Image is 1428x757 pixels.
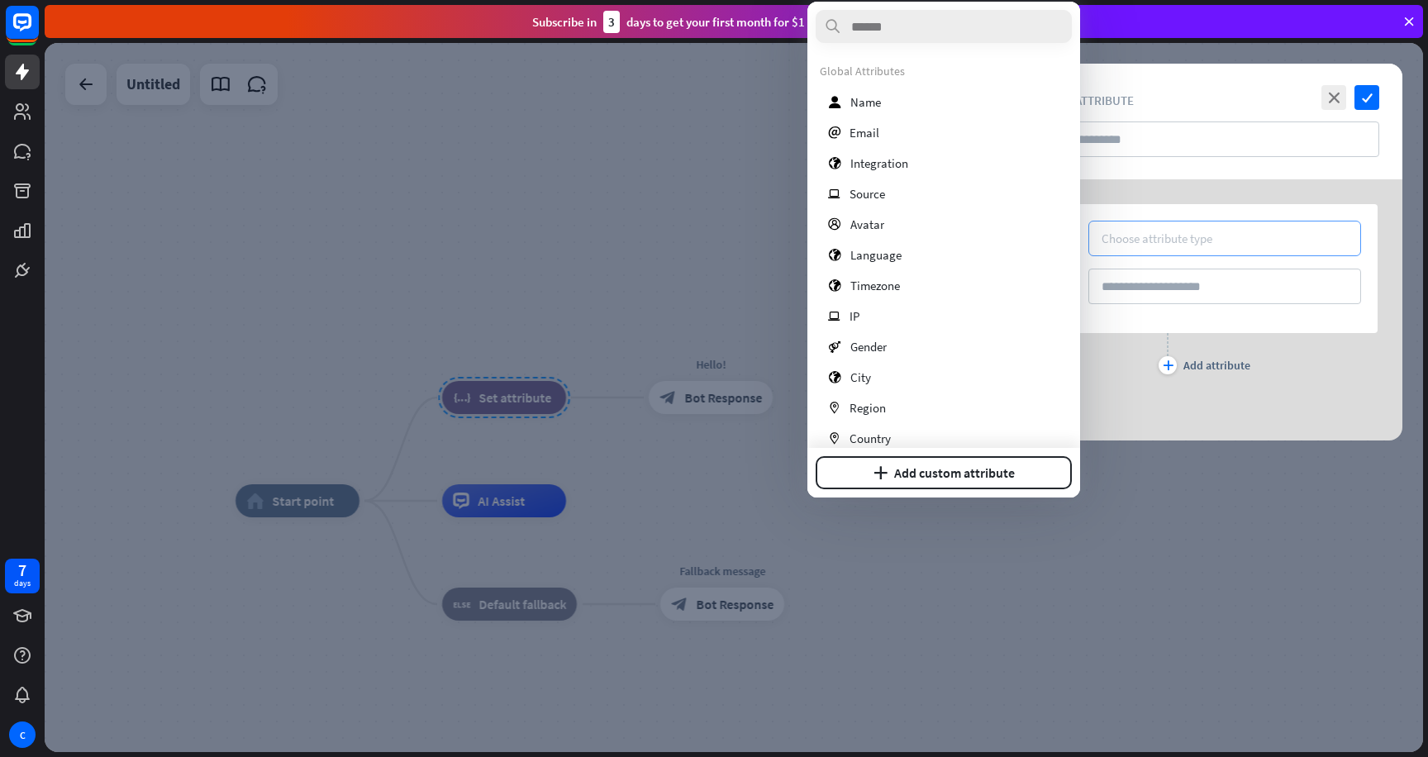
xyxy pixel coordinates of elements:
i: marker [828,432,840,445]
i: ip [828,310,840,322]
i: close [1321,85,1346,110]
span: Set attribute [1053,93,1134,108]
span: Gender [850,339,887,355]
div: 3 [603,11,620,33]
button: Open LiveChat chat widget [13,7,63,56]
div: Subscribe in days to get your first month for $1 [532,11,805,33]
i: user [828,96,841,108]
span: Country [850,431,891,446]
span: Source [850,186,885,202]
span: Email [850,125,879,140]
span: Integration [850,155,908,171]
span: Avatar [850,217,884,232]
div: days [14,578,31,589]
div: Global Attributes [820,64,1068,79]
div: 7 [18,563,26,578]
i: gender [828,340,841,353]
i: check [1354,85,1379,110]
i: profile [828,218,841,231]
button: plusAdd custom attribute [816,456,1072,489]
span: Region [850,400,886,416]
i: marker [828,402,840,414]
i: email [828,126,840,139]
i: ip [828,188,840,200]
a: 7 days [5,559,40,593]
i: globe [828,371,841,383]
span: Name [850,94,881,110]
span: Timezone [850,278,900,293]
i: globe [828,279,841,292]
div: Choose attribute type [1102,231,1212,246]
div: C [9,721,36,748]
i: globe [828,157,841,169]
span: City [850,369,871,385]
i: plus [873,466,888,479]
i: globe [828,249,841,261]
span: IP [850,308,859,324]
span: Language [850,247,902,263]
i: plus [1163,360,1173,370]
div: Add attribute [1183,358,1250,373]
